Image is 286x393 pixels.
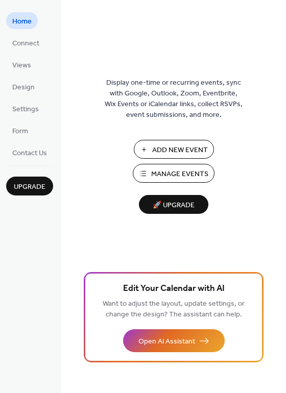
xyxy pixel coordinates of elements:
[6,100,45,117] a: Settings
[12,148,47,159] span: Contact Us
[105,78,243,120] span: Display one-time or recurring events, sync with Google, Outlook, Zoom, Eventbrite, Wix Events or ...
[152,145,208,156] span: Add New Event
[12,104,39,115] span: Settings
[123,329,225,352] button: Open AI Assistant
[139,195,208,214] button: 🚀 Upgrade
[151,169,208,180] span: Manage Events
[6,177,53,195] button: Upgrade
[14,182,45,192] span: Upgrade
[6,144,53,161] a: Contact Us
[6,34,45,51] a: Connect
[12,38,39,49] span: Connect
[6,122,34,139] a: Form
[134,140,214,159] button: Add New Event
[12,16,32,27] span: Home
[6,56,37,73] a: Views
[12,126,28,137] span: Form
[133,164,214,183] button: Manage Events
[12,60,31,71] span: Views
[12,82,35,93] span: Design
[6,78,41,95] a: Design
[6,12,38,29] a: Home
[138,336,195,347] span: Open AI Assistant
[123,282,225,296] span: Edit Your Calendar with AI
[103,297,245,322] span: Want to adjust the layout, update settings, or change the design? The assistant can help.
[145,199,202,212] span: 🚀 Upgrade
